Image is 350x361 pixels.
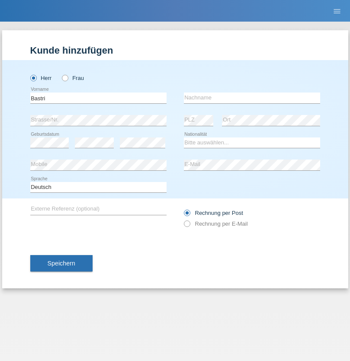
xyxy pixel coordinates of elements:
[333,7,341,16] i: menu
[184,220,189,231] input: Rechnung per E-Mail
[30,75,36,80] input: Herr
[184,210,243,216] label: Rechnung per Post
[48,260,75,267] span: Speichern
[184,210,189,220] input: Rechnung per Post
[30,75,52,81] label: Herr
[62,75,67,80] input: Frau
[184,220,248,227] label: Rechnung per E-Mail
[328,8,346,13] a: menu
[62,75,84,81] label: Frau
[30,45,320,56] h1: Kunde hinzufügen
[30,255,93,272] button: Speichern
